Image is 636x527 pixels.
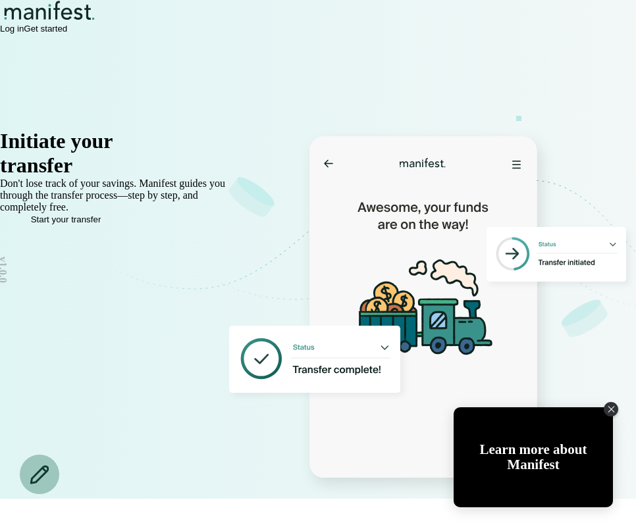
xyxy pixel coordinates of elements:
[454,407,613,507] div: Open Tolstoy widget
[454,407,613,507] div: Open Tolstoy
[72,153,167,177] span: in minutes
[454,407,613,507] div: Tolstoy bubble widget
[31,214,101,224] span: Start your transfer
[454,442,613,472] div: Learn more about Manifest
[24,24,67,34] button: Get started
[604,402,618,416] div: Close Tolstoy widget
